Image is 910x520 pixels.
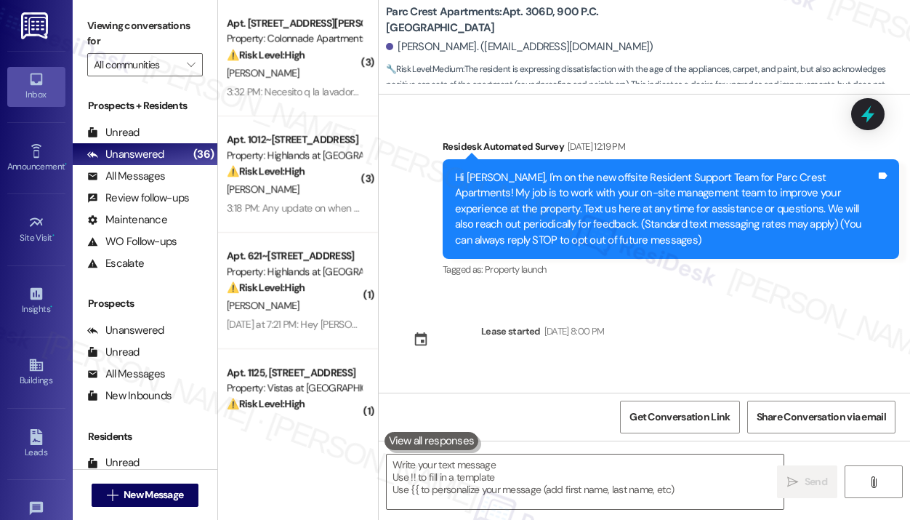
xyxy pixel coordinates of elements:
[87,147,164,162] div: Unanswered
[227,183,299,196] span: [PERSON_NAME]
[87,256,144,271] div: Escalate
[7,281,65,321] a: Insights •
[52,231,55,241] span: •
[443,259,899,280] div: Tagged as:
[65,159,67,169] span: •
[227,397,305,410] strong: ⚠️ Risk Level: High
[50,302,52,312] span: •
[805,474,827,489] span: Send
[187,59,195,71] i: 
[227,249,361,264] div: Apt. 621~[STREET_ADDRESS]
[190,143,217,166] div: (36)
[455,170,876,248] div: Hi [PERSON_NAME], I'm on the new offsite Resident Support Team for Parc Crest Apartments! My job ...
[541,324,605,339] div: [DATE] 8:00 PM
[443,139,899,159] div: Residesk Automated Survey
[87,345,140,360] div: Unread
[304,415,377,428] span: [PERSON_NAME]
[386,62,910,108] span: : The resident is expressing dissatisfaction with the age of the appliances, carpet, and paint, b...
[227,31,361,47] div: Property: Colonnade Apartments
[87,169,165,184] div: All Messages
[386,39,653,55] div: [PERSON_NAME]. ([EMAIL_ADDRESS][DOMAIN_NAME])
[87,323,164,338] div: Unanswered
[124,487,183,503] span: New Message
[7,353,65,392] a: Buildings
[87,125,140,140] div: Unread
[21,12,51,39] img: ResiDesk Logo
[227,201,525,215] div: 3:18 PM: Any update on when replacement for washer will be delivered
[227,16,361,31] div: Apt. [STREET_ADDRESS][PERSON_NAME]
[757,409,886,425] span: Share Conversation via email
[227,48,305,61] strong: ⚠️ Risk Level: High
[73,98,217,113] div: Prospects + Residents
[777,465,837,498] button: Send
[87,234,177,249] div: WO Follow-ups
[7,210,65,249] a: Site Visit •
[227,281,305,294] strong: ⚠️ Risk Level: High
[227,66,299,79] span: [PERSON_NAME]
[868,476,879,488] i: 
[485,263,546,276] span: Property launch
[87,212,167,228] div: Maintenance
[620,401,739,433] button: Get Conversation Link
[564,139,625,154] div: [DATE] 12:19 PM
[227,365,361,380] div: Apt. 1125, [STREET_ADDRESS]
[227,85,594,98] div: 3:32 PM: Necesito q la lavadora la arreglen otra semana sin [PERSON_NAME] es mucho
[87,191,189,206] div: Review follow-ups
[227,380,361,396] div: Property: Vistas at [GEOGRAPHIC_DATA]
[387,455,784,509] textarea: To enrich screen reader interactions, please activate Accessibility in Grammarly extension settings
[787,476,798,488] i: 
[386,63,463,75] strong: 🔧 Risk Level: Medium
[227,264,361,279] div: Property: Highlands at [GEOGRAPHIC_DATA] Apartments
[73,296,217,311] div: Prospects
[87,388,172,404] div: New Inbounds
[73,429,217,444] div: Residents
[227,299,299,312] span: [PERSON_NAME]
[227,148,361,163] div: Property: Highlands at [GEOGRAPHIC_DATA] Apartments
[87,367,165,382] div: All Messages
[87,455,140,471] div: Unread
[227,132,361,148] div: Apt. 1012~[STREET_ADDRESS]
[629,409,730,425] span: Get Conversation Link
[227,164,305,177] strong: ⚠️ Risk Level: High
[386,4,677,36] b: Parc Crest Apartments: Apt. 306D, 900 P.C. [GEOGRAPHIC_DATA]
[481,324,541,339] div: Lease started
[92,484,199,507] button: New Message
[7,425,65,464] a: Leads
[227,415,304,428] span: [PERSON_NAME]
[94,53,180,76] input: All communities
[747,401,895,433] button: Share Conversation via email
[7,67,65,106] a: Inbox
[107,489,118,501] i: 
[87,15,203,53] label: Viewing conversations for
